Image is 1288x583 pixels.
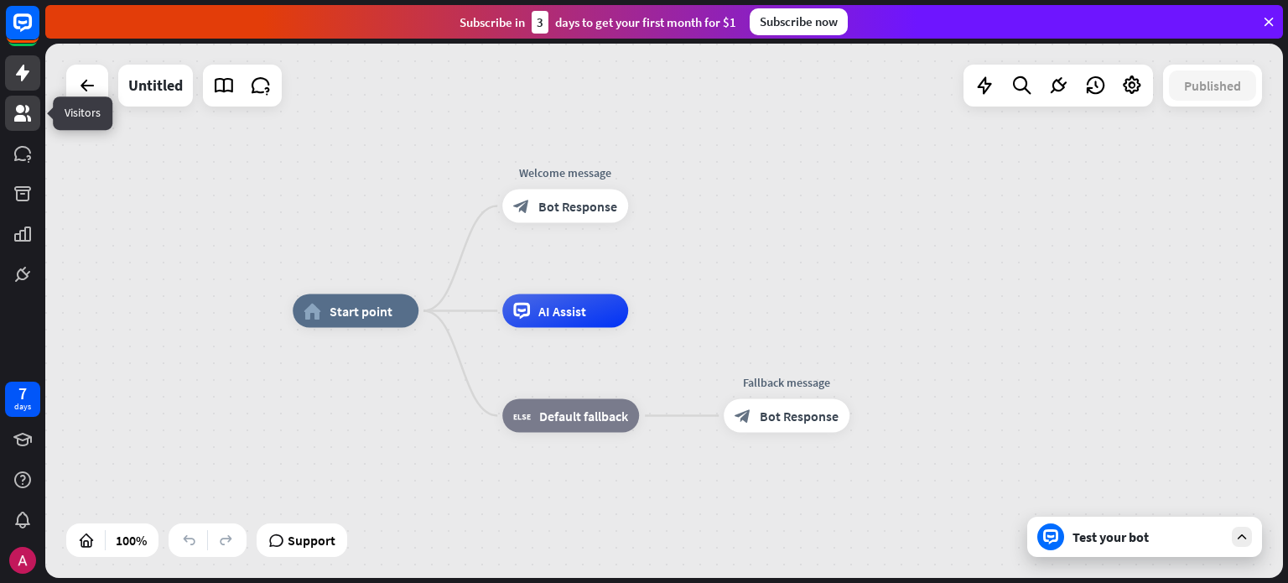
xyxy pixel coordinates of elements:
i: block_bot_response [513,198,530,215]
div: Fallback message [711,374,862,391]
div: Untitled [128,65,183,107]
a: 7 days [5,382,40,417]
div: Test your bot [1072,528,1223,545]
span: Default fallback [539,408,628,424]
div: 3 [532,11,548,34]
div: Welcome message [490,164,641,181]
div: 100% [111,527,152,554]
span: Support [288,527,335,554]
button: Published [1169,70,1256,101]
span: AI Assist [538,303,586,320]
i: block_bot_response [735,408,751,424]
div: Subscribe in days to get your first month for $1 [460,11,736,34]
i: home_2 [304,303,321,320]
i: block_fallback [513,408,531,424]
span: Bot Response [538,198,617,215]
span: Bot Response [760,408,839,424]
div: Subscribe now [750,8,848,35]
div: days [14,401,31,413]
div: 7 [18,386,27,401]
button: Open LiveChat chat widget [13,7,64,57]
span: Start point [330,303,392,320]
